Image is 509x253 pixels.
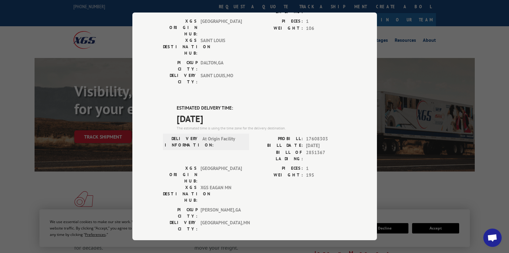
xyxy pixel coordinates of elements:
span: [DATE] [177,112,346,125]
span: XGS EAGAN MN [201,184,242,204]
label: BILL DATE: [255,143,303,150]
span: 195 [306,172,346,179]
label: WEIGHT: [255,25,303,32]
label: PICKUP CITY: [163,207,197,219]
span: SAINT LOUIS [201,38,242,57]
span: 1 [306,18,346,25]
label: DELIVERY CITY: [163,219,197,232]
span: SAINT LOUIS , MO [201,73,242,85]
label: DELIVERY CITY: [163,73,197,85]
span: DALTON , GA [201,60,242,73]
label: XGS DESTINATION HUB: [163,38,197,57]
span: [PERSON_NAME] , GA [201,207,242,219]
span: At Origin Facility [202,136,244,148]
span: [GEOGRAPHIC_DATA] , MN [201,219,242,232]
label: PICKUP CITY: [163,60,197,73]
span: [GEOGRAPHIC_DATA] [201,165,242,184]
span: 17608303 [306,136,346,143]
div: Open chat [483,229,502,247]
span: [GEOGRAPHIC_DATA] [201,18,242,38]
label: PIECES: [255,18,303,25]
label: XGS DESTINATION HUB: [163,184,197,204]
label: DELIVERY INFORMATION: [165,136,199,148]
label: BILL OF LADING: [255,149,303,162]
label: ESTIMATED DELIVERY TIME: [177,105,346,112]
span: [DATE] [306,143,346,150]
span: 2851367 [306,149,346,162]
span: 106 [306,25,346,32]
div: The estimated time is using the time zone for the delivery destination. [177,125,346,131]
label: XGS ORIGIN HUB: [163,18,197,38]
label: WEIGHT: [255,172,303,179]
label: XGS ORIGIN HUB: [163,165,197,184]
label: PROBILL: [255,136,303,143]
label: PIECES: [255,165,303,172]
span: 1 [306,165,346,172]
